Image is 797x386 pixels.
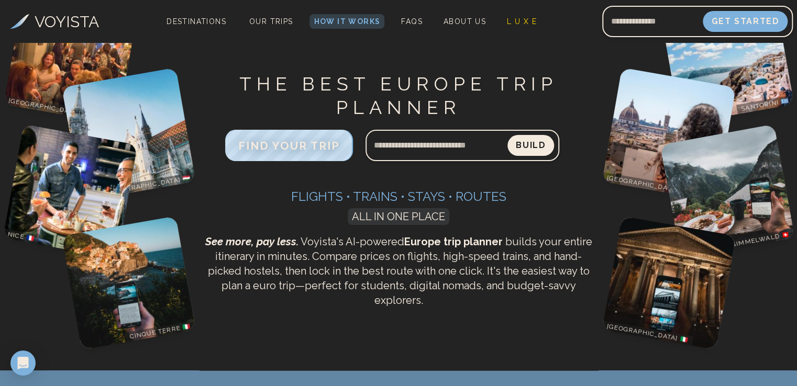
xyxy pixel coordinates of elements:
img: Rome [601,216,735,350]
span: How It Works [314,17,380,26]
h3: Flights • Trains • Stays • Routes [204,188,594,205]
a: How It Works [309,14,384,29]
img: Gimmelwald [659,124,794,259]
a: VOYISTA [10,10,99,33]
p: Voyista's AI-powered builds your entire itinerary in minutes. Compare prices on flights, high-spe... [204,234,594,308]
img: Voyista Logo [10,14,29,29]
h1: THE BEST EUROPE TRIP PLANNER [204,72,594,119]
button: FIND YOUR TRIP [225,130,353,161]
button: Build [507,135,554,156]
strong: Europe trip planner [404,235,503,248]
span: FAQs [401,17,423,26]
input: Search query [366,133,507,158]
a: L U X E [503,14,541,29]
img: Cinque Terre [61,216,195,350]
a: Our Trips [245,14,297,29]
button: Get Started [703,11,788,32]
span: Destinations [162,13,230,44]
span: See more, pay less. [205,235,298,248]
p: [GEOGRAPHIC_DATA] 🇮🇹 [601,321,692,346]
div: Open Intercom Messenger [10,350,36,376]
a: FAQs [397,14,427,29]
h3: VOYISTA [35,10,99,33]
p: Nice 🇫🇷 [3,229,39,244]
span: About Us [444,17,486,26]
p: Gimmelwald 🇨🇭 [726,229,795,250]
input: Email address [602,9,703,34]
span: Our Trips [249,17,293,26]
span: FIND YOUR TRIP [238,139,340,152]
a: About Us [439,14,490,29]
a: FIND YOUR TRIP [225,142,353,152]
span: ALL IN ONE PLACE [348,208,449,225]
span: L U X E [507,17,537,26]
p: Cinque Terre 🇮🇹 [125,321,196,342]
img: Budapest [61,67,195,201]
img: Florence [601,67,735,201]
img: Nice [3,124,138,259]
